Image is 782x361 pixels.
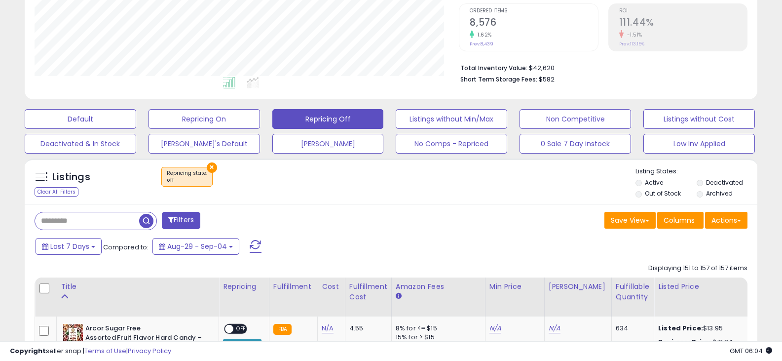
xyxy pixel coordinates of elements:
div: Displaying 151 to 157 of 157 items [648,264,747,273]
a: N/A [489,323,501,333]
small: Prev: 8,439 [470,41,493,47]
div: Min Price [489,281,540,292]
button: × [207,162,217,173]
button: Listings without Min/Max [396,109,507,129]
button: 0 Sale 7 Day instock [520,134,631,154]
div: off [167,177,207,184]
small: -1.51% [624,31,642,39]
button: Last 7 Days [36,238,102,255]
div: Fulfillment [273,281,313,292]
div: Title [61,281,215,292]
a: Privacy Policy [128,346,171,356]
span: Repricing state : [167,169,207,184]
h5: Listings [52,170,90,184]
button: Repricing Off [272,109,384,129]
h2: 111.44% [619,17,747,30]
small: Prev: 113.15% [619,41,644,47]
small: Amazon Fees. [396,292,402,301]
button: Actions [705,212,747,229]
b: Short Term Storage Fees: [460,75,537,83]
img: 61YPCgezHYL._SL40_.jpg [63,324,83,344]
div: Repricing [223,281,265,292]
label: Deactivated [706,178,743,187]
button: [PERSON_NAME]'s Default [149,134,260,154]
button: Default [25,109,136,129]
a: N/A [549,323,560,333]
strong: Copyright [10,346,46,356]
p: Listing States: [635,167,757,176]
span: Aug-29 - Sep-04 [167,241,227,251]
button: [PERSON_NAME] [272,134,384,154]
div: Fulfillment Cost [349,281,387,302]
button: Low Inv Applied [643,134,755,154]
span: OFF [233,325,249,333]
b: Listed Price: [658,323,703,333]
div: 8% for <= $15 [396,324,478,333]
label: Active [645,178,663,187]
div: Amazon Fees [396,281,481,292]
button: Filters [162,212,200,229]
span: Columns [664,215,695,225]
li: $42,620 [460,61,740,73]
button: No Comps - Repriced [396,134,507,154]
div: Listed Price [658,281,744,292]
div: Clear All Filters [35,187,78,197]
div: Cost [322,281,341,292]
button: Non Competitive [520,109,631,129]
small: 1.62% [474,31,492,39]
label: Out of Stock [645,189,681,198]
label: Archived [706,189,733,198]
span: Last 7 Days [50,241,89,251]
a: Terms of Use [84,346,126,356]
button: Listings without Cost [643,109,755,129]
span: ROI [619,8,747,14]
a: N/A [322,323,334,333]
div: [PERSON_NAME] [549,281,607,292]
div: $13.95 [658,324,740,333]
button: Columns [657,212,704,229]
button: Deactivated & In Stock [25,134,136,154]
button: Aug-29 - Sep-04 [152,238,239,255]
div: 4.55 [349,324,384,333]
span: Ordered Items [470,8,597,14]
button: Repricing On [149,109,260,129]
div: Fulfillable Quantity [616,281,650,302]
h2: 8,576 [470,17,597,30]
div: 634 [616,324,646,333]
span: $582 [539,75,555,84]
b: Total Inventory Value: [460,64,527,72]
span: 2025-09-12 06:04 GMT [730,346,772,356]
div: seller snap | | [10,347,171,356]
small: FBA [273,324,292,335]
span: Compared to: [103,242,149,252]
button: Save View [604,212,656,229]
